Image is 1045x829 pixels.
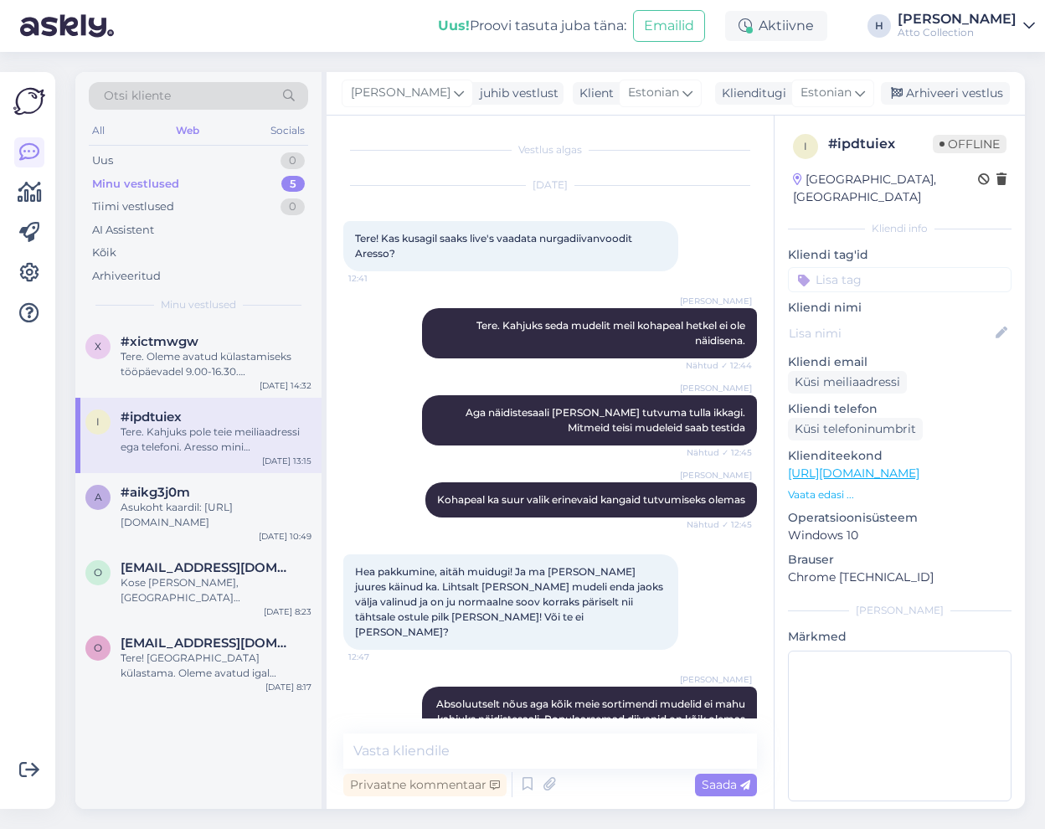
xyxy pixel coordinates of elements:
[788,603,1012,618] div: [PERSON_NAME]
[687,446,752,459] span: Nähtud ✓ 12:45
[573,85,614,102] div: Klient
[281,198,305,215] div: 0
[355,232,635,260] span: Tere! Kas kusagil saaks live's vaadata nurgadiivanvoodit Aresso?
[172,120,203,142] div: Web
[788,551,1012,569] p: Brauser
[92,198,174,215] div: Tiimi vestlused
[92,245,116,261] div: Kõik
[281,176,305,193] div: 5
[121,575,311,605] div: Kose [PERSON_NAME], [GEOGRAPHIC_DATA][PERSON_NAME]: [URL][DOMAIN_NAME]
[437,493,745,506] span: Kohapeal ka suur valik erinevaid kangaid tutvumiseks olemas
[466,406,748,434] span: Aga näidistesaali [PERSON_NAME] tutvuma tulla ikkagi. Mitmeid teisi mudeleid saab testida
[343,178,757,193] div: [DATE]
[92,176,179,193] div: Minu vestlused
[94,566,102,579] span: O
[267,120,308,142] div: Socials
[788,400,1012,418] p: Kliendi telefon
[686,359,752,372] span: Nähtud ✓ 12:44
[725,11,827,41] div: Aktiivne
[788,487,1012,502] p: Vaata edasi ...
[680,469,752,481] span: [PERSON_NAME]
[95,340,101,353] span: x
[260,379,311,392] div: [DATE] 14:32
[788,628,1012,646] p: Märkmed
[94,641,102,654] span: O
[476,319,748,347] span: Tere. Kahjuks seda mudelit meil kohapeal hetkel ei ole näidisena.
[438,18,470,33] b: Uus!
[436,698,748,725] span: Absoluutselt nõus aga kõik meie sortimendi mudelid ei mahu kahjuks näidistesaali. Populaarsemad d...
[96,415,100,428] span: i
[788,418,923,440] div: Küsi telefoninumbrit
[161,297,236,312] span: Minu vestlused
[92,152,113,169] div: Uus
[121,485,190,500] span: #aikg3j0m
[259,530,311,543] div: [DATE] 10:49
[788,447,1012,465] p: Klienditeekond
[121,651,311,681] div: Tere! [GEOGRAPHIC_DATA] külastama. Oleme avatud igal tööpäeval 9.00-16.30
[680,382,752,394] span: [PERSON_NAME]
[348,651,411,663] span: 12:47
[348,272,411,285] span: 12:41
[867,14,891,38] div: H
[804,140,807,152] span: i
[680,295,752,307] span: [PERSON_NAME]
[898,13,1017,26] div: [PERSON_NAME]
[881,82,1010,105] div: Arhiveeri vestlus
[121,349,311,379] div: Tere. Oleme avatud külastamiseks tööpäevadel 9.00-16.30. [GEOGRAPHIC_DATA] külastama
[104,87,171,105] span: Otsi kliente
[438,16,626,36] div: Proovi tasuta juba täna:
[473,85,559,102] div: juhib vestlust
[788,299,1012,317] p: Kliendi nimi
[121,500,311,530] div: Asukoht kaardil: [URL][DOMAIN_NAME]
[788,267,1012,292] input: Lisa tag
[800,84,852,102] span: Estonian
[262,455,311,467] div: [DATE] 13:15
[92,222,154,239] div: AI Assistent
[265,681,311,693] div: [DATE] 8:17
[898,26,1017,39] div: Atto Collection
[788,246,1012,264] p: Kliendi tag'id
[121,409,182,425] span: #ipdtuiex
[89,120,108,142] div: All
[121,334,198,349] span: #xictmwgw
[13,85,45,117] img: Askly Logo
[121,425,311,455] div: Tere. Kahjuks pole teie meiliaadressi ega telefoni. Aresso mini [PERSON_NAME] valmis. [PERSON_NAM...
[95,491,102,503] span: a
[633,10,705,42] button: Emailid
[788,353,1012,371] p: Kliendi email
[789,324,992,342] input: Lisa nimi
[351,84,450,102] span: [PERSON_NAME]
[715,85,786,102] div: Klienditugi
[121,560,295,575] span: Orav.maarja@gmail.com
[933,135,1006,153] span: Offline
[281,152,305,169] div: 0
[702,777,750,792] span: Saada
[898,13,1035,39] a: [PERSON_NAME]Atto Collection
[92,268,161,285] div: Arhiveeritud
[264,605,311,618] div: [DATE] 8:23
[828,134,933,154] div: # ipdtuiex
[628,84,679,102] span: Estonian
[788,509,1012,527] p: Operatsioonisüsteem
[121,636,295,651] span: Orav.maarja@gmail.com
[788,527,1012,544] p: Windows 10
[788,569,1012,586] p: Chrome [TECHNICAL_ID]
[687,518,752,531] span: Nähtud ✓ 12:45
[343,142,757,157] div: Vestlus algas
[343,774,507,796] div: Privaatne kommentaar
[355,565,666,638] span: Hea pakkumine, aitäh muidugi! Ja ma [PERSON_NAME] juures käinud ka. Lihtsalt [PERSON_NAME] mudeli...
[788,221,1012,236] div: Kliendi info
[680,673,752,686] span: [PERSON_NAME]
[793,171,978,206] div: [GEOGRAPHIC_DATA], [GEOGRAPHIC_DATA]
[788,466,919,481] a: [URL][DOMAIN_NAME]
[788,371,907,394] div: Küsi meiliaadressi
